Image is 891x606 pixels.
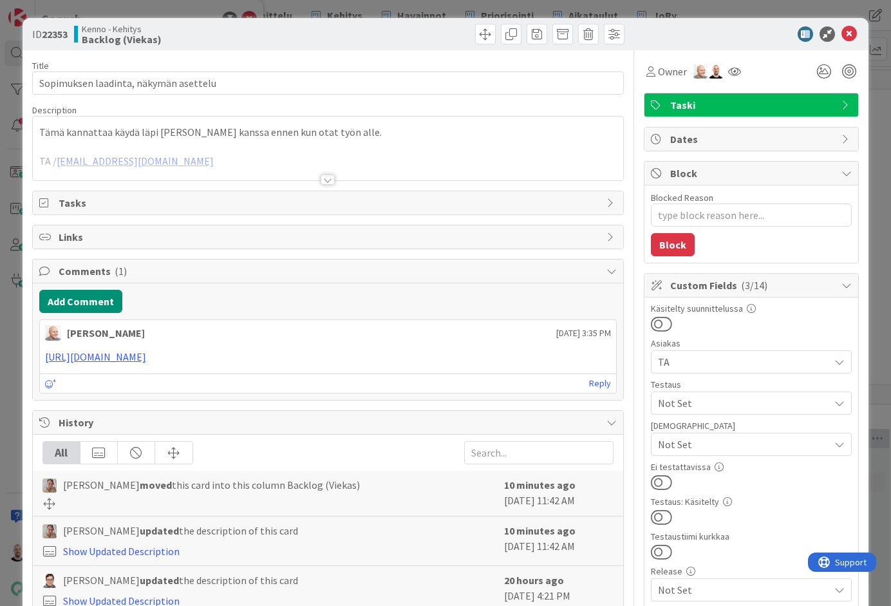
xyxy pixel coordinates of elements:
[670,131,835,147] span: Dates
[140,574,179,587] b: updated
[59,195,601,211] span: Tasks
[651,532,852,541] div: Testaustiimi kurkkaa
[42,524,57,538] img: SL
[504,478,576,491] b: 10 minutes ago
[32,71,624,95] input: type card name here...
[63,573,298,588] span: [PERSON_NAME] the description of this card
[658,64,687,79] span: Owner
[651,380,852,389] div: Testaus
[43,442,80,464] div: All
[651,462,852,471] div: Ei testattavissa
[63,523,298,538] span: [PERSON_NAME] the description of this card
[32,26,68,42] span: ID
[63,477,360,493] span: [PERSON_NAME] this card into this column Backlog (Viekas)
[556,327,611,340] span: [DATE] 3:35 PM
[651,339,852,348] div: Asiakas
[504,524,576,537] b: 10 minutes ago
[658,354,829,370] span: TA
[42,28,68,41] b: 22353
[32,104,77,116] span: Description
[670,166,835,181] span: Block
[693,64,708,79] img: NG
[140,478,172,491] b: moved
[651,304,852,313] div: Käsitelty suunnittelussa
[63,545,180,558] a: Show Updated Description
[589,375,611,392] a: Reply
[658,395,829,411] span: Not Set
[651,192,713,204] label: Blocked Reason
[741,279,767,292] span: ( 3/14 )
[658,437,829,452] span: Not Set
[59,415,601,430] span: History
[39,290,122,313] button: Add Comment
[42,478,57,493] img: SL
[651,421,852,430] div: [DEMOGRAPHIC_DATA]
[504,574,564,587] b: 20 hours ago
[59,263,601,279] span: Comments
[504,523,614,559] div: [DATE] 11:42 AM
[45,325,61,341] img: NG
[82,34,162,44] b: Backlog (Viekas)
[67,325,145,341] div: [PERSON_NAME]
[115,265,127,278] span: ( 1 )
[32,60,49,71] label: Title
[670,278,835,293] span: Custom Fields
[82,24,162,34] span: Kenno - Kehitys
[658,582,829,598] span: Not Set
[27,2,59,17] span: Support
[504,477,614,509] div: [DATE] 11:42 AM
[651,567,852,576] div: Release
[464,441,614,464] input: Search...
[45,350,146,363] a: [URL][DOMAIN_NAME]
[59,229,601,245] span: Links
[709,64,723,79] img: TM
[651,233,695,256] button: Block
[42,574,57,588] img: SM
[651,497,852,506] div: Testaus: Käsitelty
[140,524,179,537] b: updated
[670,97,835,113] span: Taski
[39,125,617,140] p: Tämä kannattaa käydä läpi [PERSON_NAME] kanssa ennen kun otat työn alle.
